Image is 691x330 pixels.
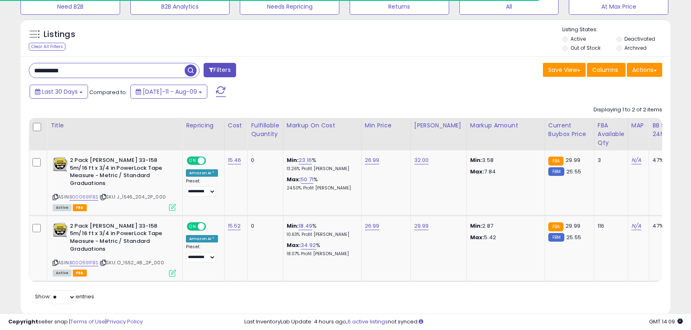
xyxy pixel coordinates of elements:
[470,222,538,230] p: 2.87
[570,44,601,51] label: Out of Stock
[414,156,429,164] a: 32.00
[598,157,621,164] div: 3
[548,233,564,242] small: FBM
[543,63,586,77] button: Save View
[631,156,641,164] a: N/A
[624,44,647,51] label: Archived
[598,121,624,147] div: FBA Available Qty
[8,318,38,325] strong: Copyright
[562,26,670,34] p: Listing States:
[301,175,313,184] a: 50.71
[470,168,538,175] p: 7.84
[548,121,591,138] div: Current Buybox Price
[44,29,75,40] h5: Listings
[51,121,179,130] div: Title
[287,222,355,238] div: %
[205,223,218,230] span: OFF
[624,35,655,42] label: Deactivated
[287,241,301,249] b: Max:
[594,106,662,114] div: Displaying 1 to 2 of 2 items
[470,168,485,175] strong: Max:
[365,121,407,130] div: Min Price
[70,259,98,266] a: B000691FBS
[631,121,645,130] div: MAP
[100,259,164,266] span: | SKU: O_1552_48_2P_000
[188,157,198,164] span: ON
[566,233,581,241] span: 25.55
[53,270,72,277] span: All listings currently available for purchase on Amazon
[204,63,236,77] button: Filters
[598,222,621,230] div: 116
[365,222,380,230] a: 26.99
[70,157,170,189] b: 2 Pack [PERSON_NAME] 33-158 5m/16 ft x 3/4 in PowerLock Tape Measure - Metric / Standard Graduations
[548,222,563,231] small: FBA
[287,242,355,257] div: %
[287,222,299,230] b: Min:
[228,222,241,230] a: 15.52
[566,222,580,230] span: 29.99
[186,178,218,197] div: Preset:
[73,204,87,211] span: FBA
[29,43,65,51] div: Clear All Filters
[244,318,683,326] div: Last InventoryLab Update: 4 hours ago, not synced.
[287,185,355,191] p: 24.50% Profit [PERSON_NAME]
[283,118,361,150] th: The percentage added to the cost of goods (COGS) that forms the calculator for Min & Max prices.
[287,156,299,164] b: Min:
[8,318,143,326] div: seller snap | |
[53,157,176,210] div: ASIN:
[100,194,166,200] span: | SKU: J_1546_204_2P_000
[251,121,279,138] div: Fulfillable Quantity
[186,121,221,130] div: Repricing
[631,222,641,230] a: N/A
[30,85,88,99] button: Last 30 Days
[566,168,581,175] span: 25.55
[130,85,207,99] button: [DATE]-11 - Aug-09
[587,63,626,77] button: Columns
[652,121,682,138] div: BB Share 24h.
[414,222,429,230] a: 29.99
[186,244,218,263] div: Preset:
[592,66,618,74] span: Columns
[566,156,580,164] span: 29.99
[287,175,301,183] b: Max:
[228,156,241,164] a: 15.46
[53,204,72,211] span: All listings currently available for purchase on Amazon
[649,318,683,325] span: 2025-09-9 14:09 GMT
[287,232,355,238] p: 10.63% Profit [PERSON_NAME]
[548,157,563,166] small: FBA
[365,156,380,164] a: 26.99
[470,156,482,164] strong: Min:
[470,222,482,230] strong: Min:
[652,222,679,230] div: 47%
[70,194,98,201] a: B000691FBS
[470,157,538,164] p: 3.58
[570,35,586,42] label: Active
[299,156,312,164] a: 23.16
[73,270,87,277] span: FBA
[470,233,485,241] strong: Max:
[414,121,463,130] div: [PERSON_NAME]
[470,234,538,241] p: 5.42
[186,235,218,242] div: Amazon AI *
[287,121,358,130] div: Markup on Cost
[548,167,564,176] small: FBM
[188,223,198,230] span: ON
[53,157,68,173] img: 410iQo-kTLL._SL40_.jpg
[70,318,105,325] a: Terms of Use
[652,157,679,164] div: 47%
[186,169,218,177] div: Amazon AI *
[287,157,355,172] div: %
[205,157,218,164] span: OFF
[470,121,541,130] div: Markup Amount
[107,318,143,325] a: Privacy Policy
[348,318,388,325] a: 6 active listings
[301,241,316,249] a: 34.92
[251,222,276,230] div: 0
[42,88,78,96] span: Last 30 Days
[89,88,127,96] span: Compared to:
[70,222,170,255] b: 2 Pack [PERSON_NAME] 33-158 5m/16 ft x 3/4 in PowerLock Tape Measure - Metric / Standard Graduations
[287,166,355,172] p: 13.26% Profit [PERSON_NAME]
[251,157,276,164] div: 0
[299,222,312,230] a: 18.49
[287,176,355,191] div: %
